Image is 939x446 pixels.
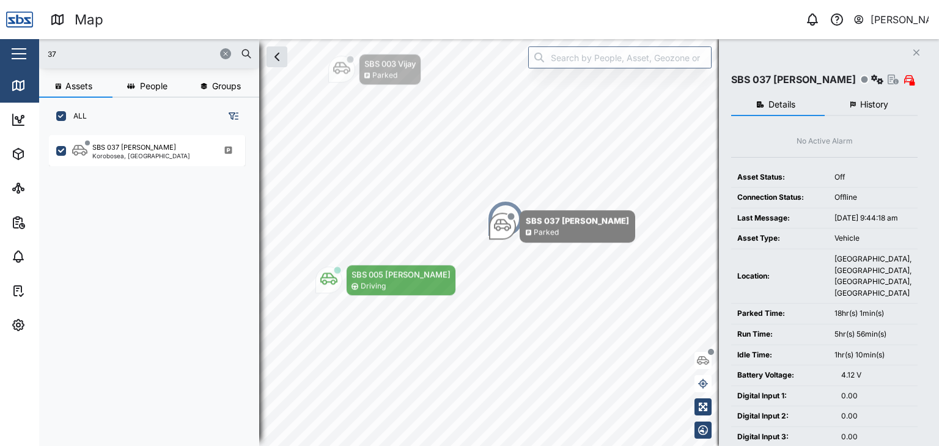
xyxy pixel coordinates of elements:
[66,111,87,121] label: ALL
[32,318,75,332] div: Settings
[140,82,168,90] span: People
[32,147,70,161] div: Assets
[737,431,829,443] div: Digital Input 3:
[737,192,822,203] div: Connection Status:
[834,308,911,320] div: 18hr(s) 1min(s)
[528,46,712,68] input: Search by People, Asset, Geozone or Place
[534,227,559,238] div: Parked
[487,200,524,237] div: Map marker
[841,390,911,402] div: 0.00
[32,250,70,263] div: Alarms
[352,268,451,280] div: SBS 005 [PERSON_NAME]
[841,370,911,381] div: 4.12 V
[737,390,829,402] div: Digital Input 1:
[39,39,939,446] canvas: Map
[737,271,822,282] div: Location:
[834,172,911,183] div: Off
[853,11,929,28] button: [PERSON_NAME]
[361,280,386,292] div: Driving
[737,349,822,361] div: Idle Time:
[737,213,822,224] div: Last Message:
[737,370,829,381] div: Battery Voltage:
[489,210,635,243] div: Map marker
[6,6,33,33] img: Main Logo
[737,172,822,183] div: Asset Status:
[737,233,822,244] div: Asset Type:
[315,265,456,296] div: Map marker
[841,411,911,422] div: 0.00
[834,349,911,361] div: 1hr(s) 10min(s)
[871,12,929,27] div: [PERSON_NAME]
[841,431,911,443] div: 0.00
[212,82,241,90] span: Groups
[834,254,911,299] div: [GEOGRAPHIC_DATA], [GEOGRAPHIC_DATA], [GEOGRAPHIC_DATA], [GEOGRAPHIC_DATA]
[768,100,795,109] span: Details
[49,131,259,436] div: grid
[46,45,252,63] input: Search assets or drivers
[364,57,416,70] div: SBS 003 Vijay
[32,181,61,195] div: Sites
[737,329,822,340] div: Run Time:
[75,9,103,31] div: Map
[797,136,853,147] div: No Active Alarm
[92,142,176,153] div: SBS 037 [PERSON_NAME]
[32,216,73,229] div: Reports
[372,70,397,81] div: Parked
[65,82,92,90] span: Assets
[92,153,190,159] div: Korobosea, [GEOGRAPHIC_DATA]
[834,233,911,244] div: Vehicle
[32,113,87,126] div: Dashboard
[526,214,629,227] div: SBS 037 [PERSON_NAME]
[834,213,911,224] div: [DATE] 9:44:18 am
[737,308,822,320] div: Parked Time:
[834,192,911,203] div: Offline
[328,54,421,85] div: Map marker
[32,79,59,92] div: Map
[737,411,829,422] div: Digital Input 2:
[731,72,856,87] div: SBS 037 [PERSON_NAME]
[32,284,65,298] div: Tasks
[834,329,911,340] div: 5hr(s) 56min(s)
[860,100,888,109] span: History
